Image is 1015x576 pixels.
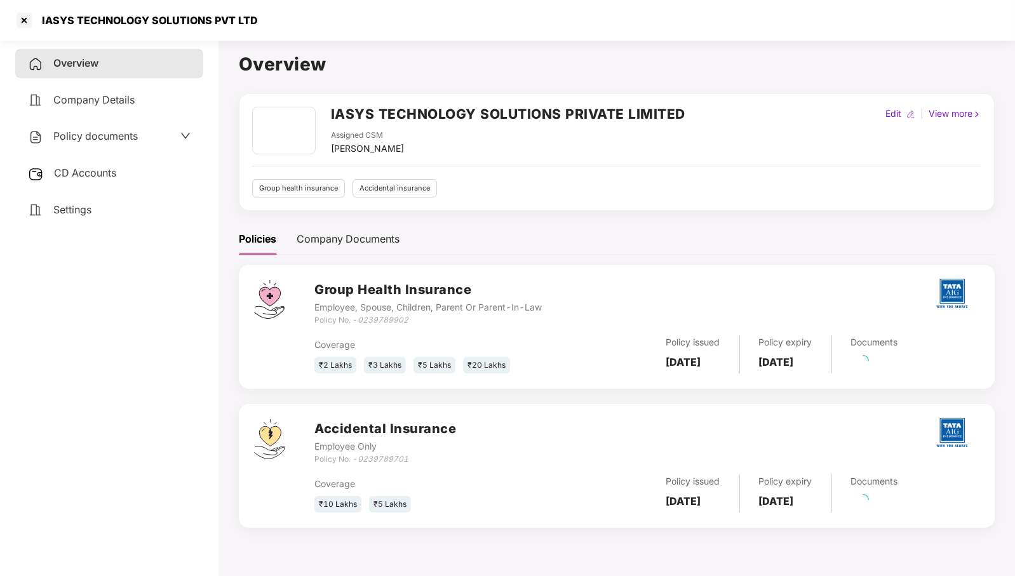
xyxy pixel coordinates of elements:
div: ₹5 Lakhs [369,496,411,513]
div: Policy expiry [759,474,812,488]
div: Policy expiry [759,335,812,349]
div: ₹20 Lakhs [463,357,510,374]
span: Settings [53,203,91,216]
h1: Overview [239,50,995,78]
div: Employee Only [314,439,456,453]
div: ₹2 Lakhs [314,357,356,374]
div: Accidental insurance [353,179,437,198]
img: svg+xml;base64,PHN2ZyB3aWR0aD0iMjUiIGhlaWdodD0iMjQiIHZpZXdCb3g9IjAgMCAyNSAyNCIgZmlsbD0ibm9uZSIgeG... [28,166,44,182]
div: Documents [851,474,898,488]
div: Employee, Spouse, Children, Parent Or Parent-In-Law [314,300,542,314]
img: svg+xml;base64,PHN2ZyB4bWxucz0iaHR0cDovL3d3dy53My5vcmcvMjAwMC9zdmciIHdpZHRoPSIyNCIgaGVpZ2h0PSIyNC... [28,203,43,218]
div: Policy issued [666,335,720,349]
div: [PERSON_NAME] [331,142,404,156]
div: | [918,107,926,121]
img: svg+xml;base64,PHN2ZyB4bWxucz0iaHR0cDovL3d3dy53My5vcmcvMjAwMC9zdmciIHdpZHRoPSI0OS4zMjEiIGhlaWdodD... [254,419,285,459]
h3: Accidental Insurance [314,419,456,439]
div: ₹10 Lakhs [314,496,361,513]
span: loading [857,355,869,366]
div: ₹3 Lakhs [364,357,406,374]
img: tatag.png [930,410,974,455]
b: [DATE] [759,356,794,368]
span: down [180,131,191,141]
div: Coverage [314,338,536,352]
div: View more [926,107,984,121]
div: Assigned CSM [331,130,404,142]
div: Policy issued [666,474,720,488]
span: Company Details [53,93,135,106]
img: tatag.png [930,271,974,316]
img: svg+xml;base64,PHN2ZyB4bWxucz0iaHR0cDovL3d3dy53My5vcmcvMjAwMC9zdmciIHdpZHRoPSI0Ny43MTQiIGhlaWdodD... [254,280,285,319]
b: [DATE] [666,356,701,368]
h2: IASYS TECHNOLOGY SOLUTIONS PRIVATE LIMITED [331,104,685,124]
img: rightIcon [972,110,981,119]
img: svg+xml;base64,PHN2ZyB4bWxucz0iaHR0cDovL3d3dy53My5vcmcvMjAwMC9zdmciIHdpZHRoPSIyNCIgaGVpZ2h0PSIyNC... [28,93,43,108]
img: svg+xml;base64,PHN2ZyB4bWxucz0iaHR0cDovL3d3dy53My5vcmcvMjAwMC9zdmciIHdpZHRoPSIyNCIgaGVpZ2h0PSIyNC... [28,130,43,145]
div: Edit [883,107,904,121]
div: Documents [851,335,898,349]
div: Company Documents [297,231,400,247]
div: Group health insurance [252,179,345,198]
b: [DATE] [759,495,794,507]
h3: Group Health Insurance [314,280,542,300]
i: 0239789701 [358,454,408,464]
span: Overview [53,57,98,69]
div: IASYS TECHNOLOGY SOLUTIONS PVT LTD [34,14,258,27]
div: Coverage [314,477,536,491]
span: loading [857,494,869,506]
img: svg+xml;base64,PHN2ZyB4bWxucz0iaHR0cDovL3d3dy53My5vcmcvMjAwMC9zdmciIHdpZHRoPSIyNCIgaGVpZ2h0PSIyNC... [28,57,43,72]
span: Policy documents [53,130,138,142]
div: ₹5 Lakhs [413,357,455,374]
div: Policies [239,231,276,247]
div: Policy No. - [314,453,456,465]
span: CD Accounts [54,166,116,179]
img: editIcon [906,110,915,119]
b: [DATE] [666,495,701,507]
i: 0239789902 [358,315,408,325]
div: Policy No. - [314,314,542,326]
